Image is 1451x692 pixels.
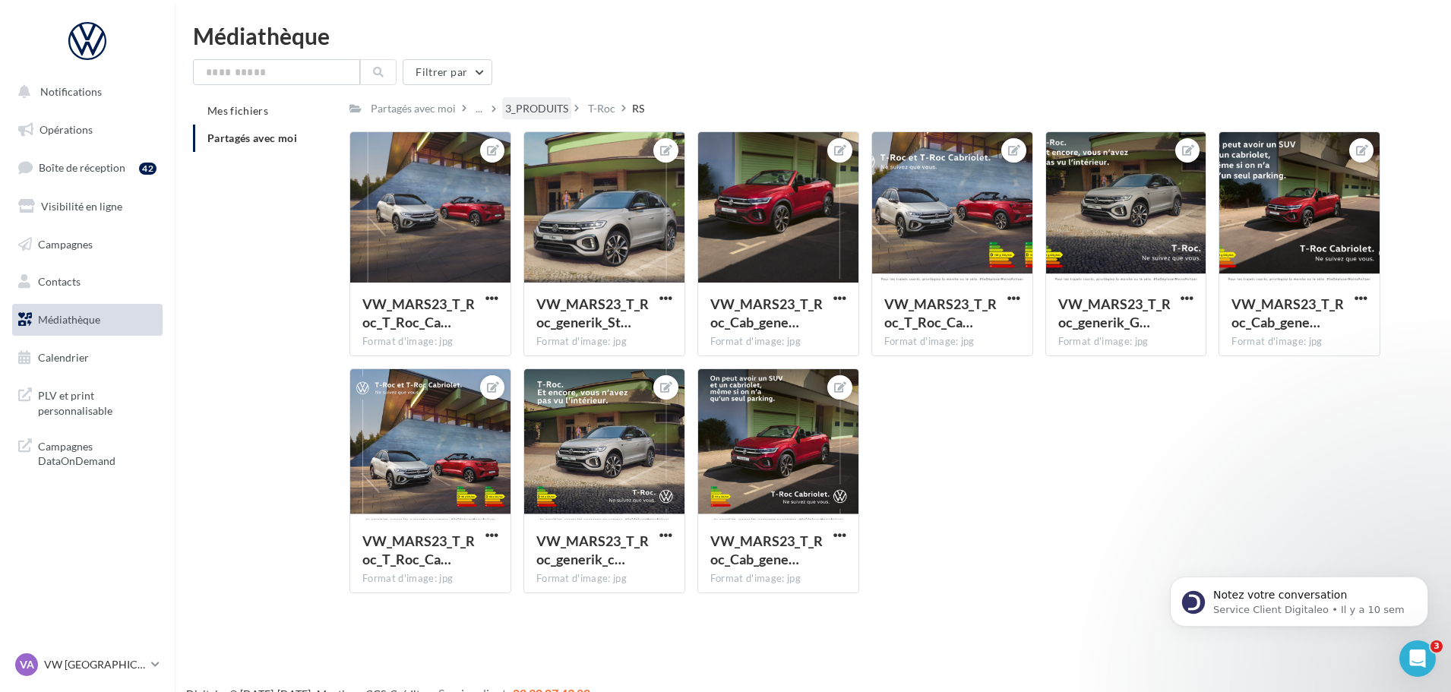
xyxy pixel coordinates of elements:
span: Mes fichiers [207,104,268,117]
button: Filtrer par [403,59,492,85]
a: Campagnes DataOnDemand [9,430,166,475]
div: 3_PRODUITS [505,101,568,116]
span: VW_MARS23_T_Roc_generik_carre [536,532,649,567]
div: Médiathèque [193,24,1433,47]
span: Calendrier [38,351,89,364]
p: VW [GEOGRAPHIC_DATA][PERSON_NAME] [44,657,145,672]
div: 42 [139,163,156,175]
div: RS [632,101,644,116]
span: PLV et print personnalisable [38,385,156,418]
a: Visibilité en ligne [9,191,166,223]
span: VW_MARS23_T_Roc_generik_Story [536,295,649,330]
a: VA VW [GEOGRAPHIC_DATA][PERSON_NAME] [12,650,163,679]
div: Format d'image: jpg [884,335,1020,349]
div: Format d'image: jpg [362,335,498,349]
a: Contacts [9,266,166,298]
span: VW_MARS23_T_Roc_T_Roc_Cab_generik_GMB [884,295,997,330]
a: PLV et print personnalisable [9,379,166,424]
span: Médiathèque [38,313,100,326]
div: T-Roc [588,101,615,116]
iframe: Intercom live chat [1399,640,1436,677]
span: Visibilité en ligne [41,200,122,213]
div: Format d'image: jpg [362,572,498,586]
span: VW_MARS23_T_Roc_Cab_generik_carre [710,532,823,567]
span: VA [20,657,34,672]
div: ... [473,98,485,119]
div: Format d'image: jpg [710,572,846,586]
span: VW_MARS23_T_Roc_T_Roc_Cab_generik_Story [362,295,475,330]
span: Partagés avec moi [207,131,297,144]
span: Boîte de réception [39,161,125,174]
span: Contacts [38,275,81,288]
div: Format d'image: jpg [710,335,846,349]
div: Format d'image: jpg [536,335,672,349]
span: VW_MARS23_T_Roc_T_Roc_Cab_generik_carre [362,532,475,567]
div: Format d'image: jpg [1231,335,1367,349]
span: 3 [1430,640,1443,653]
span: VW_MARS23_T_Roc_generik_GMB [1058,295,1171,330]
div: Partagés avec moi [371,101,456,116]
a: Opérations [9,114,166,146]
iframe: Intercom notifications message [1147,545,1451,651]
span: Notifications [40,85,102,98]
div: Format d'image: jpg [1058,335,1194,349]
span: Campagnes DataOnDemand [38,436,156,469]
a: Boîte de réception42 [9,151,166,184]
span: VW_MARS23_T_Roc_Cab_generik_GMB [1231,295,1344,330]
div: Format d'image: jpg [536,572,672,586]
a: Campagnes [9,229,166,261]
span: Campagnes [38,237,93,250]
span: VW_MARS23_T_Roc_Cab_generik_Story [710,295,823,330]
a: Calendrier [9,342,166,374]
button: Notifications [9,76,160,108]
a: Médiathèque [9,304,166,336]
span: Opérations [40,123,93,136]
